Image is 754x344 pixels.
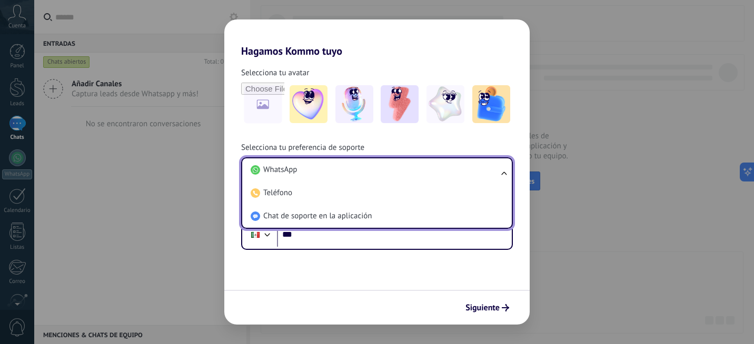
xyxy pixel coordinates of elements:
[224,19,530,57] h2: Hagamos Kommo tuyo
[335,85,373,123] img: -2.jpeg
[290,85,328,123] img: -1.jpeg
[245,224,265,246] div: Mexico: + 52
[426,85,464,123] img: -4.jpeg
[263,165,297,175] span: WhatsApp
[263,188,292,198] span: Teléfono
[472,85,510,123] img: -5.jpeg
[465,304,500,311] span: Siguiente
[241,68,309,78] span: Selecciona tu avatar
[461,299,514,317] button: Siguiente
[381,85,419,123] img: -3.jpeg
[263,211,372,221] span: Chat de soporte en la aplicación
[241,143,364,153] span: Selecciona tu preferencia de soporte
